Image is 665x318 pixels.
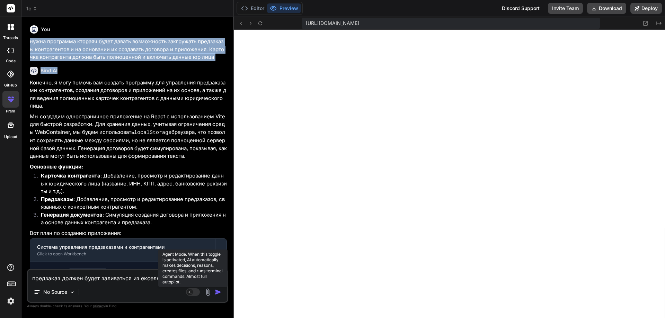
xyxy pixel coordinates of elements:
[185,288,201,296] button: Agent Mode. When this toggle is activated, AI automatically makes decisions, reasons, creates fil...
[548,3,583,14] button: Invite Team
[41,196,73,202] strong: Предзаказы
[26,5,37,12] span: 1с
[306,20,359,27] span: [URL][DOMAIN_NAME]
[215,289,222,296] img: icon
[134,130,171,136] code: localStorage
[3,35,18,41] label: threads
[93,304,105,308] span: privacy
[6,108,15,114] label: prem
[30,38,227,61] p: нужна программа ктораяч будет давать возможность закгружать предзаказы контрагентов и на основани...
[30,163,83,170] strong: Основные функции:
[5,295,17,307] img: settings
[41,172,100,179] strong: Карточка контрагента
[4,134,17,140] label: Upload
[27,303,228,309] p: Always double-check its answers. Your in Bind
[69,289,75,295] img: Pick Models
[498,3,544,14] div: Discord Support
[30,229,227,237] p: Вот план по созданию приложения:
[28,270,227,282] textarea: предзаказ должен будет заливаться из ексель файла
[630,3,662,14] button: Deploy
[41,26,50,33] h6: You
[30,113,227,160] p: Мы создадим одностраничное приложение на React с использованием Vite для быстрой разработки. Для ...
[35,172,227,196] li: : Добавление, просмотр и редактирование данных юридического лица (название, ИНН, КПП, адрес, банк...
[238,3,267,13] button: Editor
[41,67,57,74] h6: Bind AI
[43,289,67,296] p: No Source
[234,30,665,318] iframe: Preview
[267,3,301,13] button: Preview
[30,79,227,110] p: Конечно, я могу помочь вам создать программу для управления предзаказами контрагентов, создания д...
[37,244,208,251] div: Система управления предзаказами и контрагентами
[35,196,227,211] li: : Добавление, просмотр и редактирование предзаказов, связанных с конкретным контрагентом.
[37,251,208,257] div: Click to open Workbench
[4,82,17,88] label: GitHub
[6,58,16,64] label: code
[41,211,103,218] strong: Генерация документов
[204,288,212,296] img: attachment
[30,239,215,262] button: Система управления предзаказами и контрагентамиClick to open Workbench
[68,269,107,277] code: package.json
[587,3,626,14] button: Download
[35,211,227,227] li: : Симуляция создания договора и приложения на основе данных контрагента и предзаказа.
